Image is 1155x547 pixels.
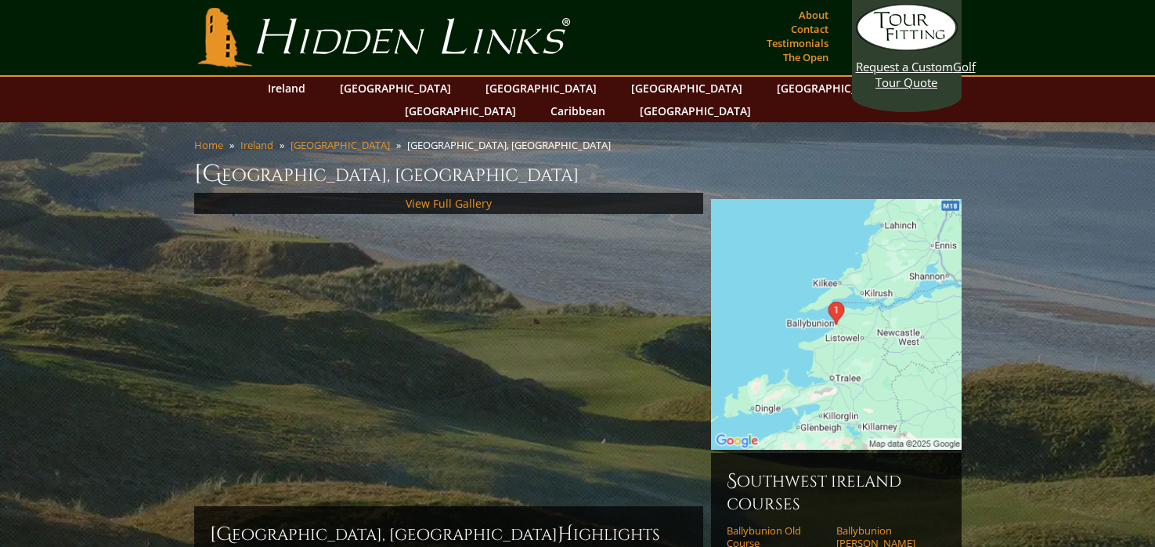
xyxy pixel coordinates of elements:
[711,199,962,450] img: Google Map of Sandhill Rd, Ballybunnion, Co. Kerry, Ireland
[240,138,273,152] a: Ireland
[406,196,492,211] a: View Full Gallery
[763,32,832,54] a: Testimonials
[260,77,313,100] a: Ireland
[795,4,832,26] a: About
[558,522,573,547] span: H
[210,522,688,547] h2: [GEOGRAPHIC_DATA], [GEOGRAPHIC_DATA] ighlights
[856,59,953,74] span: Request a Custom
[632,100,759,122] a: [GEOGRAPHIC_DATA]
[623,77,750,100] a: [GEOGRAPHIC_DATA]
[407,138,617,152] li: [GEOGRAPHIC_DATA], [GEOGRAPHIC_DATA]
[769,77,896,100] a: [GEOGRAPHIC_DATA]
[397,100,524,122] a: [GEOGRAPHIC_DATA]
[478,77,605,100] a: [GEOGRAPHIC_DATA]
[291,138,390,152] a: [GEOGRAPHIC_DATA]
[194,158,962,190] h1: [GEOGRAPHIC_DATA], [GEOGRAPHIC_DATA]
[787,18,832,40] a: Contact
[543,100,613,122] a: Caribbean
[194,138,223,152] a: Home
[856,4,958,90] a: Request a CustomGolf Tour Quote
[727,469,946,515] h6: Southwest Ireland Courses
[779,46,832,68] a: The Open
[332,77,459,100] a: [GEOGRAPHIC_DATA]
